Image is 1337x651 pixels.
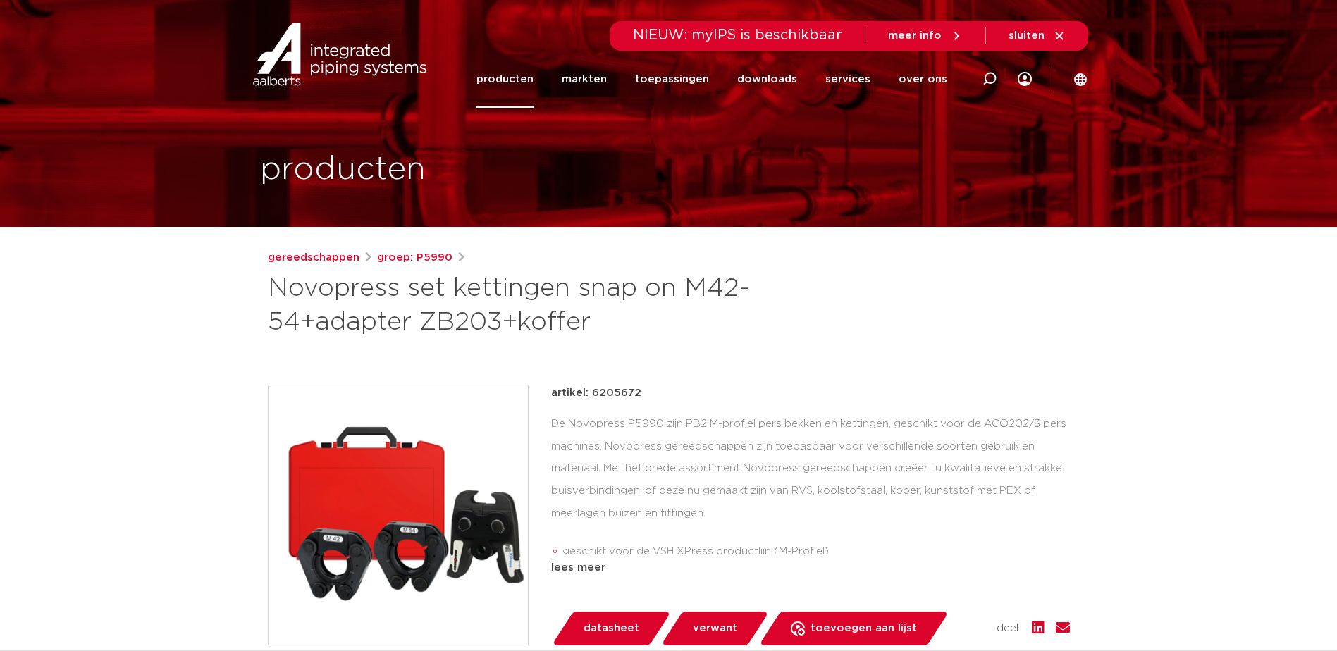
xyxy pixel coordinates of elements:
a: datasheet [551,612,671,645]
div: lees meer [551,559,1070,576]
span: sluiten [1009,30,1045,41]
h1: Novopress set kettingen snap on M42-54+adapter ZB203+koffer [268,272,797,340]
a: markten [562,51,607,108]
span: toevoegen aan lijst [811,617,917,640]
li: geschikt voor de VSH XPress productlijn (M-Profiel) [562,540,1070,563]
a: gereedschappen [268,249,359,266]
span: datasheet [584,617,639,640]
div: my IPS [1018,51,1032,108]
a: sluiten [1009,30,1066,42]
h1: producten [260,147,426,192]
span: NIEUW: myIPS is beschikbaar [633,28,842,42]
a: groep: P5990 [377,249,452,266]
div: De Novopress P5990 zijn PB2 M-profiel pers bekken en kettingen, geschikt voor de ACO202/3 pers ma... [551,413,1070,554]
span: deel: [997,620,1021,637]
a: verwant [660,612,769,645]
a: downloads [737,51,797,108]
span: verwant [693,617,737,640]
a: producten [476,51,534,108]
a: over ons [899,51,947,108]
nav: Menu [476,51,947,108]
a: toepassingen [635,51,709,108]
p: artikel: 6205672 [551,385,641,402]
img: Product Image for Novopress set kettingen snap on M42-54+adapter ZB203+koffer [269,385,528,645]
a: meer info [888,30,963,42]
span: meer info [888,30,942,41]
a: services [825,51,870,108]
